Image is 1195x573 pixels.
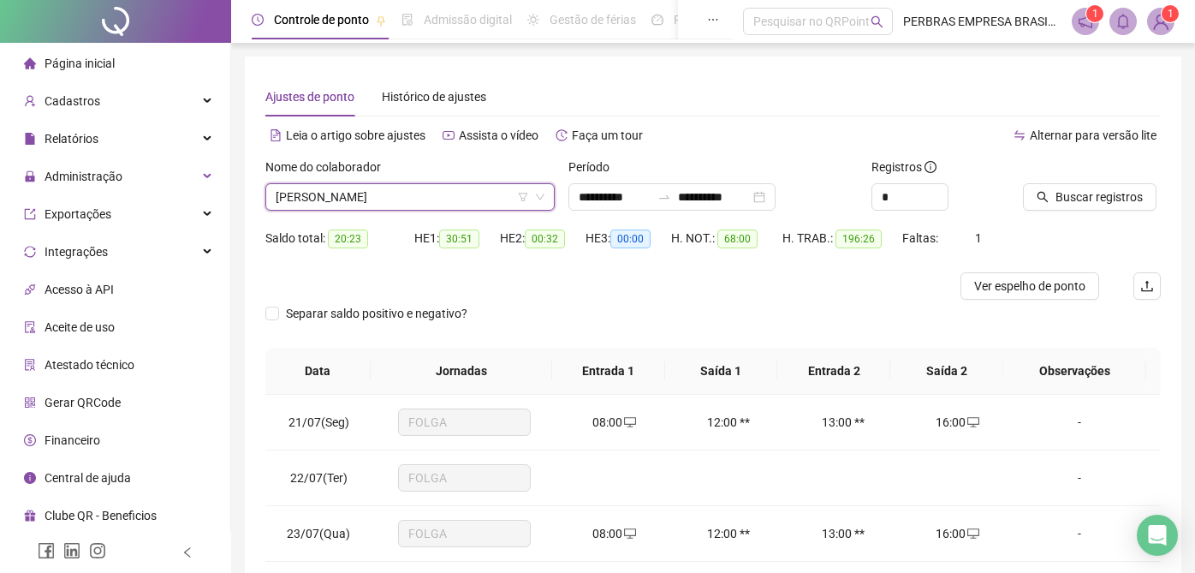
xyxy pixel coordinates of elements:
[371,348,552,395] th: Jornadas
[924,161,936,173] span: info-circle
[279,304,474,323] span: Separar saldo positivo e negativo?
[45,283,114,296] span: Acesso à API
[414,229,500,248] div: HE 1:
[376,15,386,26] span: pushpin
[45,207,111,221] span: Exportações
[274,13,369,27] span: Controle de ponto
[665,348,778,395] th: Saída 1
[288,415,349,429] span: 21/07(Seg)
[975,231,982,245] span: 1
[89,542,106,559] span: instagram
[439,230,479,248] span: 30:51
[556,129,568,141] span: history
[1092,8,1098,20] span: 1
[24,359,36,371] span: solution
[717,230,758,248] span: 68:00
[871,15,883,28] span: search
[24,321,36,333] span: audit
[24,246,36,258] span: sync
[45,396,121,409] span: Gerar QRCode
[45,320,115,334] span: Aceite de uso
[270,129,282,141] span: file-text
[276,184,544,210] span: RICARDO ALMEIDA DE SOUZA
[527,14,539,26] span: sun
[1078,471,1081,485] span: -
[24,133,36,145] span: file
[1086,5,1103,22] sup: 1
[328,230,368,248] span: 20:23
[974,277,1085,295] span: Ver espelho de ponto
[903,12,1061,31] span: PERBRAS EMPRESA BRASILEIRA DE PERFURACAO LTDA
[24,95,36,107] span: user-add
[1137,515,1178,556] div: Open Intercom Messenger
[24,170,36,182] span: lock
[24,510,36,522] span: gift
[1115,14,1131,29] span: bell
[651,14,663,26] span: dashboard
[265,90,354,104] span: Ajustes de ponto
[1037,191,1049,203] span: search
[586,229,671,248] div: HE 3:
[936,527,966,540] span: 16:00
[45,57,115,70] span: Página inicial
[835,230,882,248] span: 196:26
[1017,361,1133,380] span: Observações
[1014,129,1026,141] span: swap
[674,13,740,27] span: Painel do DP
[960,272,1099,300] button: Ver espelho de ponto
[1140,279,1154,293] span: upload
[1168,8,1174,20] span: 1
[777,348,890,395] th: Entrada 2
[622,528,636,540] span: desktop
[287,527,350,540] span: 23/07(Qua)
[592,415,622,429] span: 08:00
[45,471,131,485] span: Central de ajuda
[610,230,651,248] span: 00:00
[936,415,966,429] span: 16:00
[592,527,622,540] span: 08:00
[45,245,108,259] span: Integrações
[902,231,941,245] span: Faltas:
[1003,348,1147,395] th: Observações
[63,542,80,559] span: linkedin
[252,14,264,26] span: clock-circle
[500,229,586,248] div: HE 2:
[782,229,902,248] div: H. TRAB.:
[38,542,55,559] span: facebook
[290,471,348,485] span: 22/07(Ter)
[45,94,100,108] span: Cadastros
[1148,9,1174,34] img: 87329
[265,229,414,248] div: Saldo total:
[1023,183,1156,211] button: Buscar registros
[265,158,392,176] label: Nome do colaborador
[382,90,486,104] span: Histórico de ajustes
[568,158,621,176] label: Período
[424,13,512,27] span: Admissão digital
[459,128,538,142] span: Assista o vídeo
[24,284,36,295] span: api
[1162,5,1179,22] sup: Atualize o seu contato no menu Meus Dados
[24,434,36,446] span: dollar
[1078,14,1093,29] span: notification
[518,192,528,202] span: filter
[1030,128,1156,142] span: Alternar para versão lite
[45,358,134,372] span: Atestado técnico
[871,158,936,176] span: Registros
[24,397,36,409] span: qrcode
[1078,415,1081,429] span: -
[45,132,98,146] span: Relatórios
[671,229,782,248] div: H. NOT.:
[408,409,520,435] span: FOLGA
[657,190,671,204] span: swap-right
[572,128,643,142] span: Faça um tour
[966,416,979,428] span: desktop
[401,14,413,26] span: file-done
[552,348,665,395] th: Entrada 1
[265,348,371,395] th: Data
[45,170,122,183] span: Administração
[966,528,979,540] span: desktop
[657,190,671,204] span: to
[550,13,636,27] span: Gestão de férias
[45,509,157,522] span: Clube QR - Beneficios
[24,208,36,220] span: export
